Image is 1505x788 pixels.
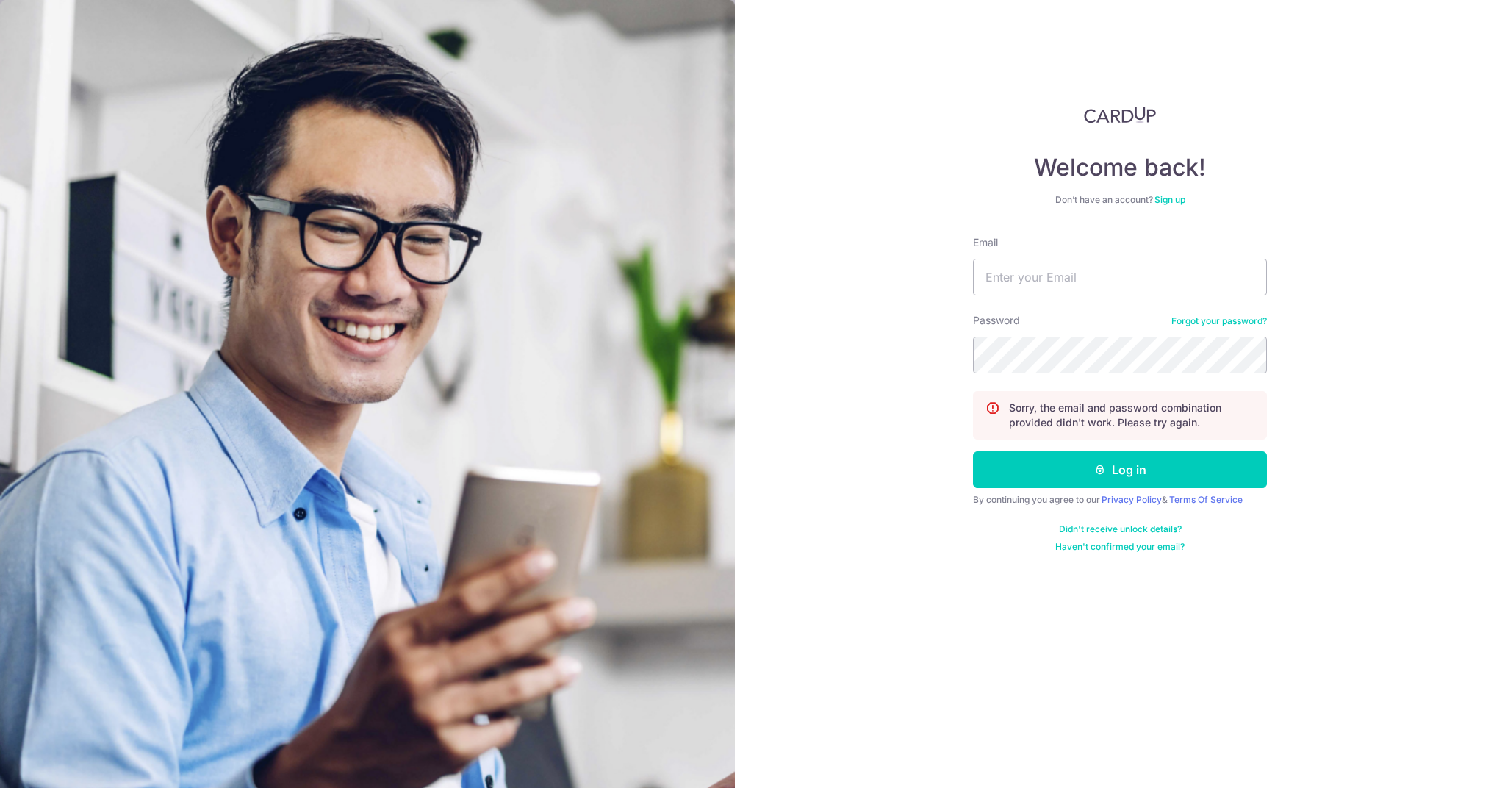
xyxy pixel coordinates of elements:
a: Privacy Policy [1102,494,1162,505]
h4: Welcome back! [973,153,1267,182]
label: Password [973,313,1020,328]
a: Haven't confirmed your email? [1055,541,1185,553]
img: CardUp Logo [1084,106,1156,123]
button: Log in [973,451,1267,488]
a: Forgot your password? [1171,315,1267,327]
div: By continuing you agree to our & [973,494,1267,506]
a: Didn't receive unlock details? [1059,523,1182,535]
label: Email [973,235,998,250]
a: Sign up [1154,194,1185,205]
input: Enter your Email [973,259,1267,295]
div: Don’t have an account? [973,194,1267,206]
a: Terms Of Service [1169,494,1243,505]
p: Sorry, the email and password combination provided didn't work. Please try again. [1009,401,1254,430]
